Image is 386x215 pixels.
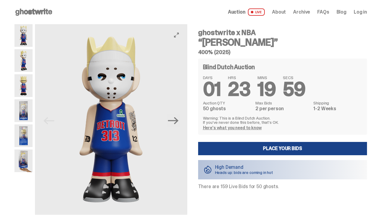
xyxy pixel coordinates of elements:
[14,124,33,147] img: Eminem_NBA_400_13.png
[203,77,221,102] span: 01
[203,64,255,70] h4: Blind Dutch Auction
[255,101,310,105] dt: Max Bids
[198,184,367,189] p: There are 159 Live Bids for 50 ghosts.
[203,125,262,130] a: Here's what you need to know
[354,10,367,14] a: Log in
[228,10,245,14] span: Auction
[173,31,180,39] button: View full-screen
[203,101,252,105] dt: Auction QTY
[198,50,367,55] h5: 400% (2025)
[215,170,273,175] p: Heads up: bids are coming in hot
[293,10,310,14] a: Archive
[255,106,310,111] dd: 2 per person
[198,37,367,47] h3: “[PERSON_NAME]”
[35,24,187,215] img: Copy%20of%20Eminem_NBA_400_1.png
[337,10,346,14] a: Blog
[14,49,33,72] img: Copy%20of%20Eminem_NBA_400_3.png
[283,77,305,102] span: 59
[283,75,305,80] span: SECS
[258,77,276,102] span: 19
[203,116,362,124] p: Warning: This is a Blind Dutch Auction. If you’ve never done this before, that’s OK.
[258,75,276,80] span: MINS
[14,99,33,122] img: Eminem_NBA_400_12.png
[317,10,329,14] a: FAQs
[14,74,33,97] img: Copy%20of%20Eminem_NBA_400_6.png
[167,114,180,127] button: Next
[313,101,362,105] dt: Shipping
[198,142,367,155] a: Place your Bids
[14,24,33,47] img: Copy%20of%20Eminem_NBA_400_1.png
[248,8,265,16] span: LIVE
[313,106,362,111] dd: 1-2 Weeks
[203,106,252,111] dd: 50 ghosts
[228,8,265,16] a: Auction LIVE
[203,75,221,80] span: DAYS
[228,77,250,102] span: 23
[14,149,33,172] img: eminem%20scale.png
[272,10,286,14] a: About
[198,29,367,36] h4: ghostwrite x NBA
[228,75,250,80] span: HRS
[215,165,273,170] p: High Demand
